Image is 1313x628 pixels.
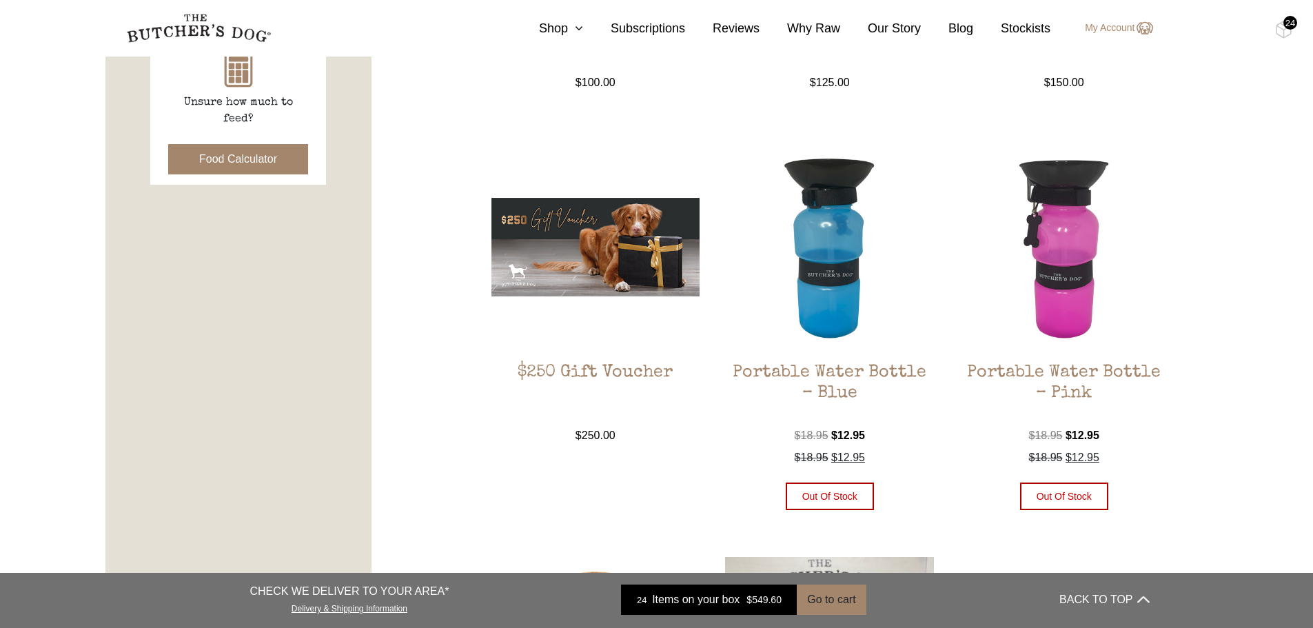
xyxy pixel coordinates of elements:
[576,429,615,441] bdi: 250.00
[797,585,866,615] button: Go to cart
[1275,21,1292,39] img: TBD_Cart-Full.png
[1059,583,1149,616] button: BACK TO TOP
[168,144,308,174] button: Food Calculator
[1071,20,1152,37] a: My Account
[583,19,685,38] a: Subscriptions
[973,19,1050,38] a: Stockists
[652,591,740,608] span: Items on your box
[959,143,1168,352] img: Portable Water Bottle - Pink
[810,77,850,88] bdi: 125.00
[491,143,700,444] a: $250 Gift Voucher$250 Gift Voucher $250.00
[831,429,837,441] span: $
[631,593,652,607] div: 24
[292,600,407,614] a: Delivery & Shipping Information
[725,363,934,427] h2: Portable Water Bottle – Blue
[1066,429,1072,441] span: $
[725,143,934,352] img: Portable Water Bottle - Blue
[746,594,782,605] bdi: 549.60
[795,429,828,441] bdi: 18.95
[795,429,801,441] span: $
[491,363,700,427] h2: $250 Gift Voucher
[746,594,752,605] span: $
[1044,77,1084,88] bdi: 150.00
[511,19,583,38] a: Shop
[725,143,934,444] a: Portable Water Bottle - BluePortable Water Bottle – Blue
[621,585,797,615] a: 24 Items on your box $549.60
[491,143,700,352] img: $250 Gift Voucher
[1044,77,1050,88] span: $
[810,77,816,88] span: $
[959,143,1168,444] a: Portable Water Bottle - PinkPortable Water Bottle – Pink
[831,452,837,463] span: $
[1066,429,1099,441] bdi: 12.95
[1020,483,1108,510] button: Out of stock
[576,77,615,88] bdi: 100.00
[760,19,840,38] a: Why Raw
[786,483,874,510] button: Out of stock
[831,429,865,441] bdi: 12.95
[1066,452,1099,463] span: 12.95
[1066,452,1072,463] span: $
[250,583,449,600] p: CHECK WE DELIVER TO YOUR AREA*
[1029,429,1035,441] span: $
[576,429,582,441] span: $
[576,77,582,88] span: $
[795,452,801,463] span: $
[1283,16,1297,30] div: 24
[1029,429,1063,441] bdi: 18.95
[1029,452,1063,463] span: 18.95
[795,452,828,463] span: 18.95
[170,94,307,128] p: Unsure how much to feed?
[959,363,1168,427] h2: Portable Water Bottle – Pink
[840,19,921,38] a: Our Story
[685,19,760,38] a: Reviews
[1029,452,1035,463] span: $
[831,452,865,463] span: 12.95
[921,19,973,38] a: Blog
